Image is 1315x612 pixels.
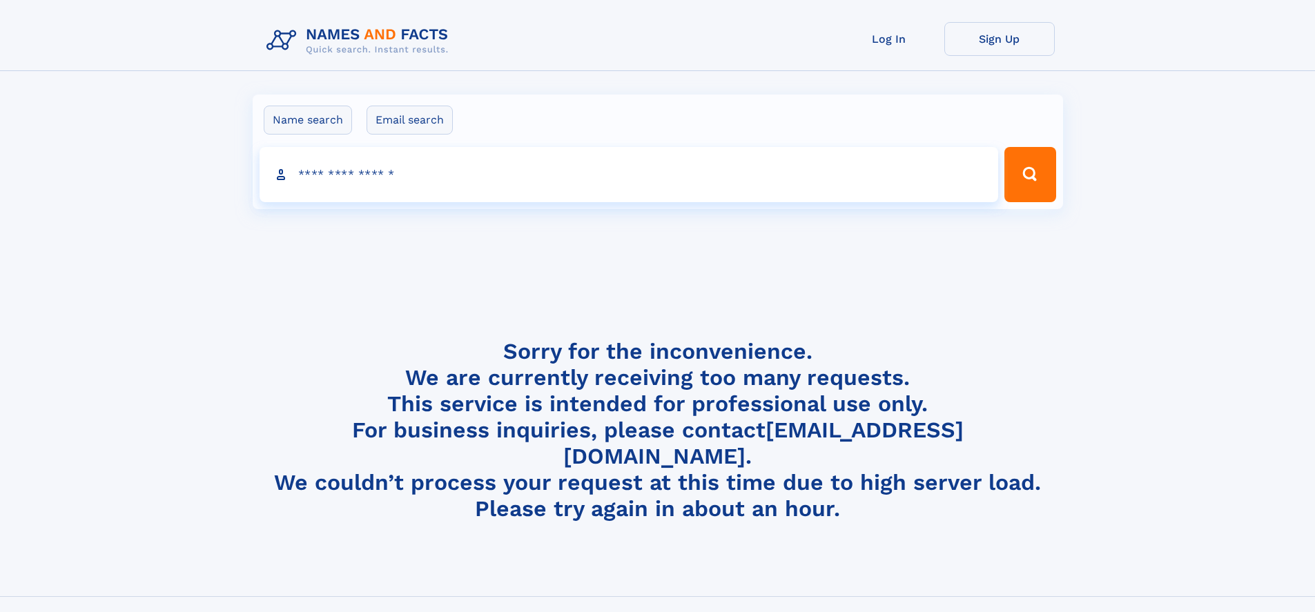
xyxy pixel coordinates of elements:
[1004,147,1055,202] button: Search Button
[261,338,1055,522] h4: Sorry for the inconvenience. We are currently receiving too many requests. This service is intend...
[261,22,460,59] img: Logo Names and Facts
[563,417,964,469] a: [EMAIL_ADDRESS][DOMAIN_NAME]
[944,22,1055,56] a: Sign Up
[260,147,999,202] input: search input
[264,106,352,135] label: Name search
[834,22,944,56] a: Log In
[367,106,453,135] label: Email search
